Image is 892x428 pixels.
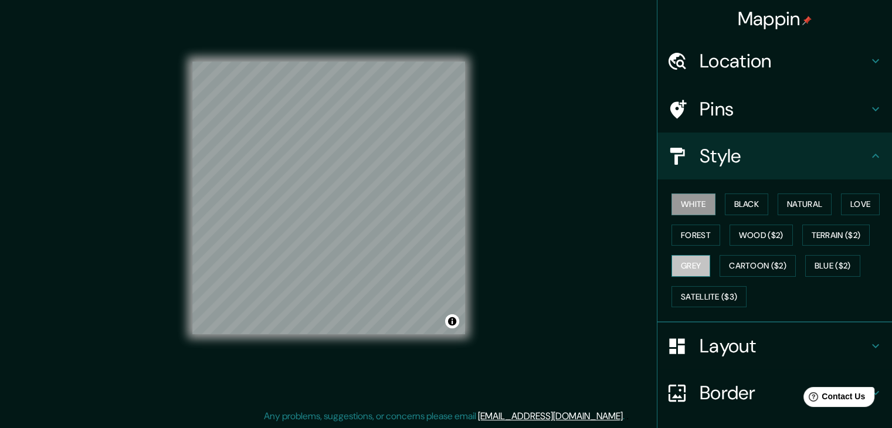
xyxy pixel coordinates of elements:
[700,49,869,73] h4: Location
[700,381,869,405] h4: Border
[700,334,869,358] h4: Layout
[671,225,720,246] button: Forest
[625,409,626,423] div: .
[788,382,879,415] iframe: Help widget launcher
[738,7,812,30] h4: Mappin
[700,144,869,168] h4: Style
[671,286,747,308] button: Satellite ($3)
[264,409,625,423] p: Any problems, suggestions, or concerns please email .
[720,255,796,277] button: Cartoon ($2)
[725,193,769,215] button: Black
[445,314,459,328] button: Toggle attribution
[626,409,629,423] div: .
[657,322,892,369] div: Layout
[730,225,793,246] button: Wood ($2)
[478,410,623,422] a: [EMAIL_ADDRESS][DOMAIN_NAME]
[700,97,869,121] h4: Pins
[802,225,870,246] button: Terrain ($2)
[657,86,892,133] div: Pins
[778,193,832,215] button: Natural
[671,193,715,215] button: White
[657,38,892,84] div: Location
[657,133,892,179] div: Style
[671,255,710,277] button: Grey
[841,193,880,215] button: Love
[657,369,892,416] div: Border
[805,255,860,277] button: Blue ($2)
[802,16,812,25] img: pin-icon.png
[192,62,465,334] canvas: Map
